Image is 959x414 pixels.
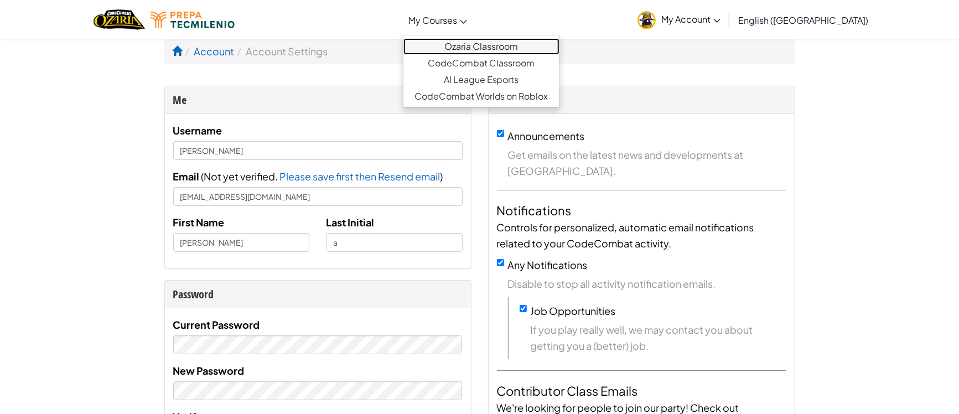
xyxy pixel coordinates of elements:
[497,92,786,108] div: Emails
[637,11,656,29] img: avatar
[508,276,786,292] span: Disable to stop all activity notification emails.
[173,363,245,379] label: New Password
[173,317,260,333] label: Current Password
[661,13,720,25] span: My Account
[403,5,473,35] a: My Courses
[408,14,457,26] span: My Courses
[440,170,443,183] span: )
[326,214,374,230] label: Last Initial
[403,88,559,105] a: CodeCombat Worlds on Roblox
[531,304,616,317] label: Job Opportunities
[632,2,726,37] a: My Account
[733,5,874,35] a: English ([GEOGRAPHIC_DATA])
[497,201,786,219] h4: Notifications
[235,43,328,59] li: Account Settings
[497,221,754,250] span: Controls for personalized, automatic email notifications related to your CodeCombat activity.
[403,55,559,71] a: CodeCombat Classroom
[403,38,559,55] a: Ozaria Classroom
[508,258,588,271] label: Any Notifications
[403,71,559,88] a: AI League Esports
[508,147,786,179] span: Get emails on the latest news and developments at [GEOGRAPHIC_DATA].
[94,8,145,31] a: Ozaria by CodeCombat logo
[531,322,786,354] span: If you play really well, we may contact you about getting you a (better) job.
[94,8,145,31] img: Home
[173,286,463,302] div: Password
[173,170,200,183] span: Email
[497,382,786,400] h4: Contributor Class Emails
[508,130,585,142] label: Announcements
[200,170,204,183] span: (
[173,92,463,108] div: Me
[151,12,235,28] img: Tecmilenio logo
[280,170,440,183] span: Please save first then Resend email
[173,122,222,138] label: Username
[738,14,868,26] span: English ([GEOGRAPHIC_DATA])
[204,170,280,183] span: Not yet verified.
[194,45,235,58] a: Account
[173,214,225,230] label: First Name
